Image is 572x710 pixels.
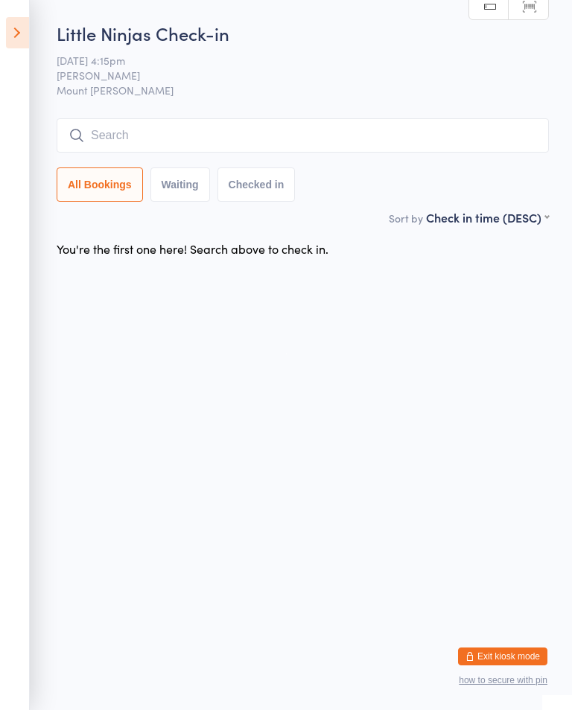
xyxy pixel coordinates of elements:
button: Checked in [217,167,296,202]
div: Check in time (DESC) [426,209,549,226]
button: how to secure with pin [459,675,547,685]
span: [DATE] 4:15pm [57,53,526,68]
input: Search [57,118,549,153]
button: Exit kiosk mode [458,647,547,665]
button: Waiting [150,167,210,202]
label: Sort by [389,211,423,226]
div: You're the first one here! Search above to check in. [57,240,328,257]
span: [PERSON_NAME] [57,68,526,83]
span: Mount [PERSON_NAME] [57,83,549,97]
h2: Little Ninjas Check-in [57,21,549,45]
button: All Bookings [57,167,143,202]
